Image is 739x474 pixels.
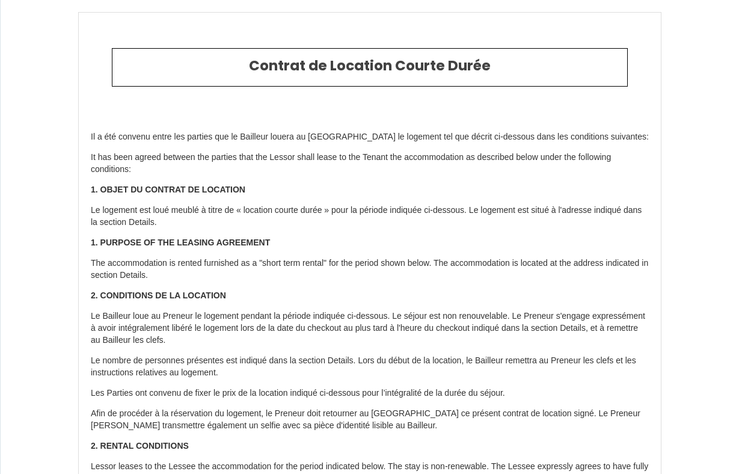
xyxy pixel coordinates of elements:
p: The accommodation is rented furnished as a "short term rental" for the period shown below. The ac... [91,257,649,282]
p: Le Bailleur loue au Preneur le logement pendant la période indiquée ci-dessous. Le séjour est non... [91,310,649,346]
p: Les Parties ont convenu de fixer le prix de la location indiqué ci-dessous pour l’intégralité de ... [91,387,649,399]
strong: 1. OBJET DU CONTRAT DE LOCATION [91,185,245,194]
strong: 2. RENTAL CONDITIONS [91,441,189,451]
p: Il a été convenu entre les parties que le Bailleur louera au [GEOGRAPHIC_DATA] le logement tel qu... [91,131,649,143]
strong: 1. PURPOSE OF THE LEASING AGREEMENT [91,238,270,247]
strong: 2. CONDITIONS DE LA LOCATION [91,291,226,300]
p: Le logement est loué meublé à titre de « location courte durée » pour la période indiquée ci-dess... [91,205,649,229]
h2: Contrat de Location Courte Durée [121,58,618,75]
p: It has been agreed between the parties that the Lessor shall lease to the Tenant the accommodatio... [91,152,649,176]
p: Afin de procéder à la réservation du logement, le Preneur doit retourner au [GEOGRAPHIC_DATA] ce ... [91,408,649,432]
p: Le nombre de personnes présentes est indiqué dans la section Details. Lors du début de la locatio... [91,355,649,379]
